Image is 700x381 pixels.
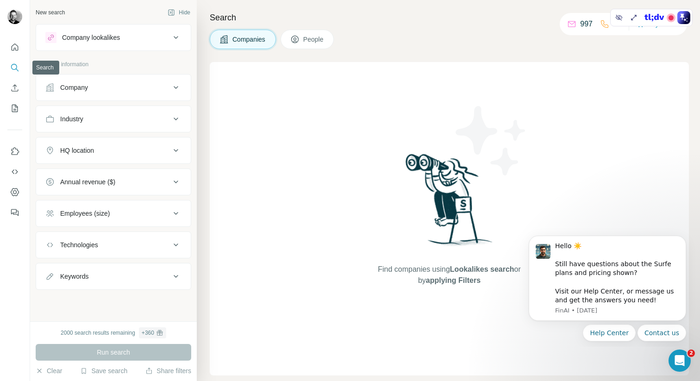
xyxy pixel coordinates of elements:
button: Dashboard [7,184,22,200]
img: Surfe Illustration - Woman searching with binoculars [401,151,498,255]
button: Feedback [7,204,22,221]
button: Employees (size) [36,202,191,225]
button: Save search [80,366,127,375]
button: Hide [161,6,197,19]
button: Search [7,59,22,76]
div: Annual revenue ($) [60,177,115,187]
button: Company lookalikes [36,26,191,49]
button: Company [36,76,191,99]
span: Find companies using or by [375,264,523,286]
button: Enrich CSV [7,80,22,96]
span: 2 [687,350,695,357]
div: New search [36,8,65,17]
button: Quick start [7,39,22,56]
div: Company [60,83,88,92]
h4: Search [210,11,689,24]
button: Clear [36,366,62,375]
div: + 360 [142,329,154,337]
span: Companies [232,35,266,44]
span: Lookalikes search [450,265,514,273]
p: 997 [580,19,593,30]
iframe: Intercom notifications message [515,227,700,347]
div: Employees (size) [60,209,110,218]
img: Avatar [7,9,22,24]
div: HQ location [60,146,94,155]
div: Technologies [60,240,98,250]
button: Industry [36,108,191,130]
iframe: Intercom live chat [669,350,691,372]
button: Share filters [145,366,191,375]
p: Company information [36,60,191,69]
div: Company lookalikes [62,33,120,42]
button: Keywords [36,265,191,287]
button: HQ location [36,139,191,162]
button: Use Surfe on LinkedIn [7,143,22,160]
div: Keywords [60,272,88,281]
button: Annual revenue ($) [36,171,191,193]
span: applying Filters [426,276,481,284]
span: People [303,35,325,44]
button: Technologies [36,234,191,256]
div: Industry [60,114,83,124]
button: My lists [7,100,22,117]
div: 2000 search results remaining [61,327,166,338]
button: Use Surfe API [7,163,22,180]
img: Surfe Illustration - Stars [450,99,533,182]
